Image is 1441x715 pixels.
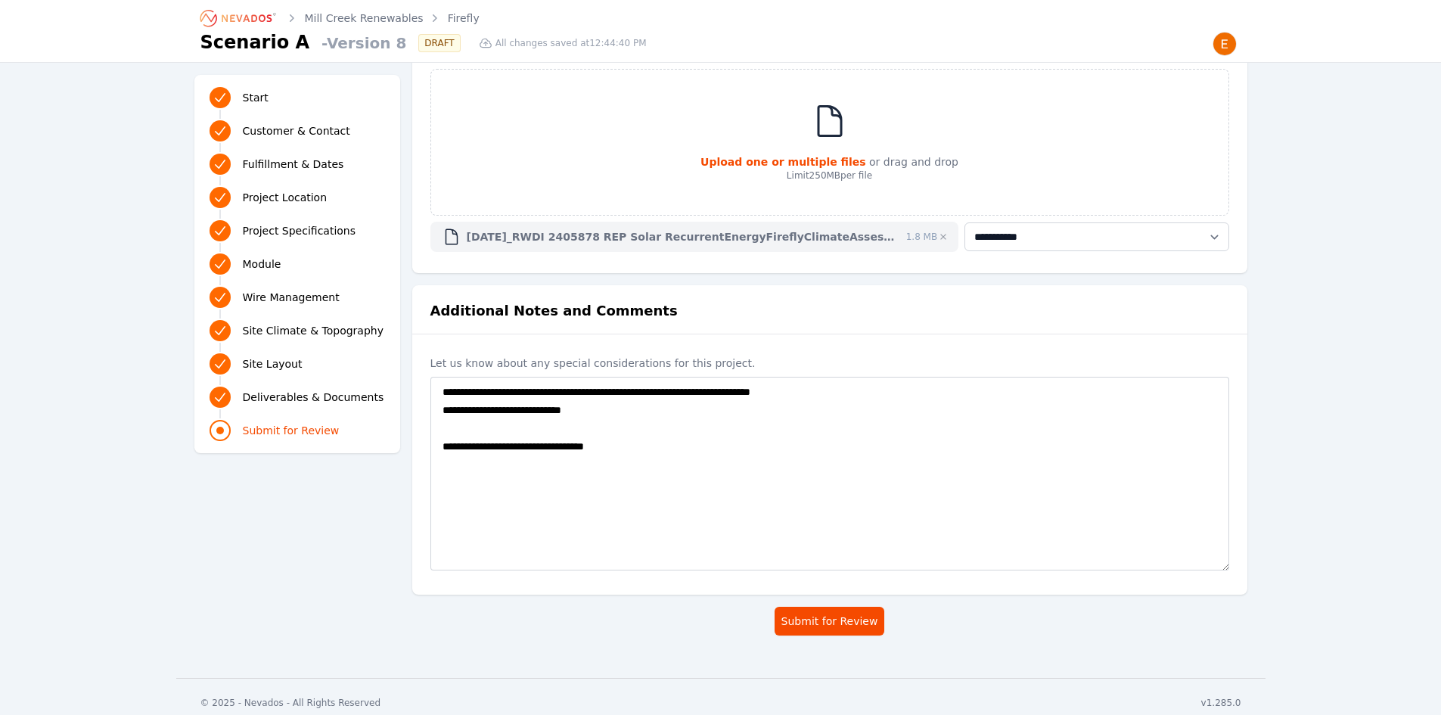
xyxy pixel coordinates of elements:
[243,323,384,338] span: Site Climate & Topography
[200,6,480,30] nav: Breadcrumb
[243,356,303,371] span: Site Layout
[467,229,900,244] span: [DATE]_RWDI 2405878 REP Solar RecurrentEnergyFireflyClimateAssessment_Task1+2 (2).pdf
[200,697,381,709] div: © 2025 - Nevados - All Rights Reserved
[243,123,350,138] span: Customer & Contact
[305,11,424,26] a: Mill Creek Renewables
[430,356,1229,371] label: Let us know about any special considerations for this project.
[700,169,958,182] p: Limit 250MB per file
[418,34,460,52] div: DRAFT
[906,231,937,243] span: 1.8 MB
[430,300,678,322] h2: Additional Notes and Comments
[200,30,310,54] h1: Scenario A
[700,156,866,168] strong: Upload one or multiple files
[448,11,480,26] a: Firefly
[1213,32,1237,56] img: Emily Walker
[243,223,356,238] span: Project Specifications
[243,190,328,205] span: Project Location
[430,69,1229,216] div: Upload one or multiple files or drag and dropLimit250MBper file
[775,607,885,636] button: Submit for Review
[495,37,647,49] span: All changes saved at 12:44:40 PM
[210,84,385,444] nav: Progress
[243,256,281,272] span: Module
[937,231,949,243] button: Remove
[1201,697,1241,709] div: v1.285.0
[315,33,406,54] span: - Version 8
[243,390,384,405] span: Deliverables & Documents
[243,290,340,305] span: Wire Management
[243,90,269,105] span: Start
[700,154,958,169] p: or drag and drop
[243,423,340,438] span: Submit for Review
[243,157,344,172] span: Fulfillment & Dates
